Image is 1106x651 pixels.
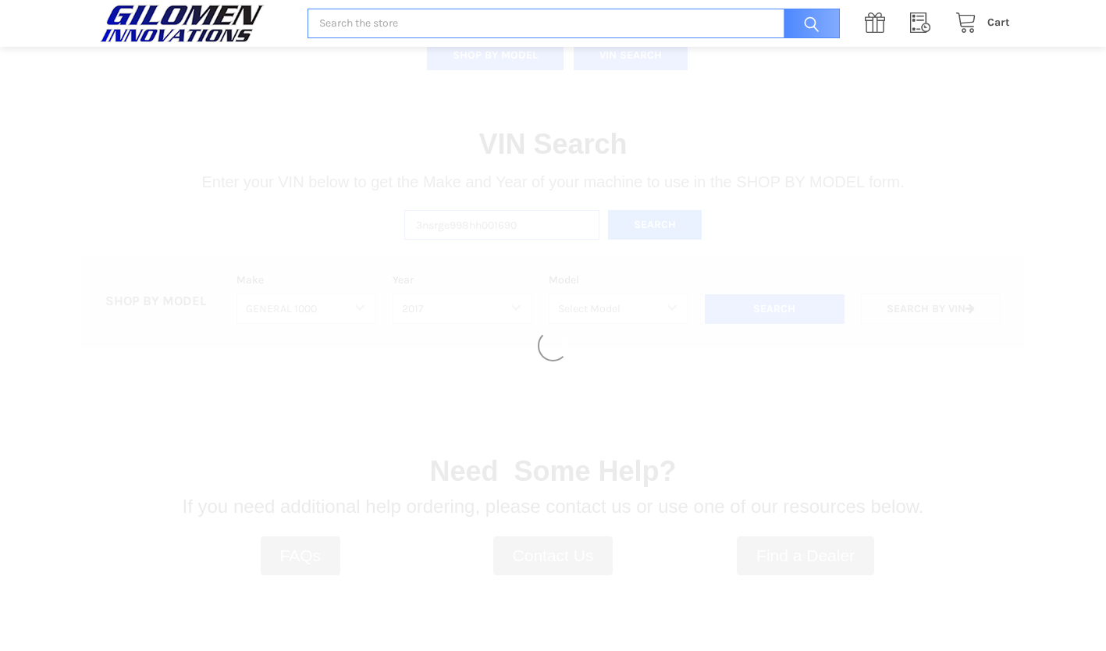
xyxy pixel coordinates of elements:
[96,4,291,43] a: GILOMEN INNOVATIONS
[96,4,268,43] img: GILOMEN INNOVATIONS
[776,9,840,39] input: Search
[947,13,1010,33] a: Cart
[987,16,1010,29] span: Cart
[308,9,839,39] input: Search the store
